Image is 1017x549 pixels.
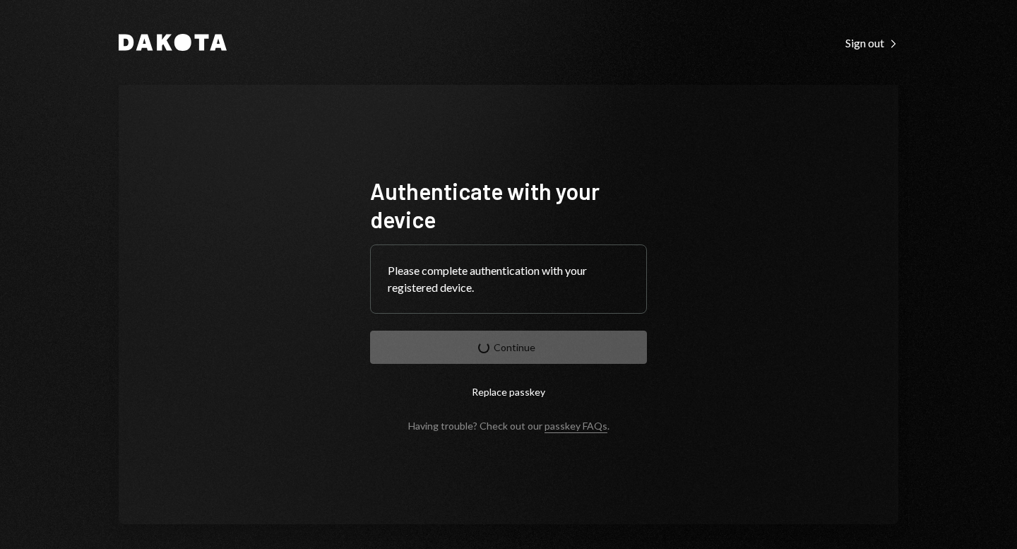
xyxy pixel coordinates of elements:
[388,262,629,296] div: Please complete authentication with your registered device.
[370,177,647,233] h1: Authenticate with your device
[370,375,647,408] button: Replace passkey
[845,35,898,50] a: Sign out
[845,36,898,50] div: Sign out
[545,420,607,433] a: passkey FAQs
[408,420,609,432] div: Having trouble? Check out our .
